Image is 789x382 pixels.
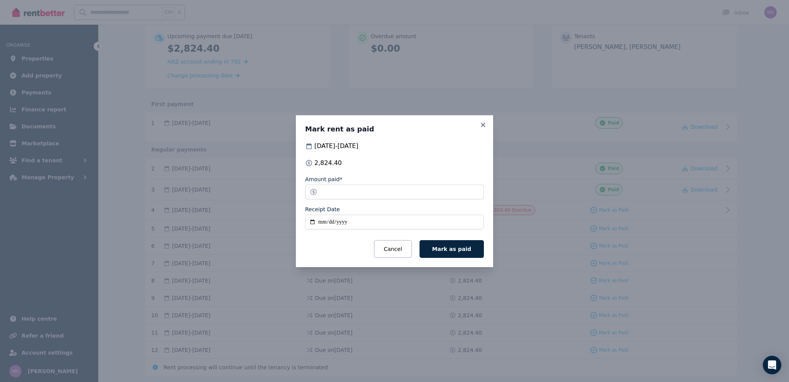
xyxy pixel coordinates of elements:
[763,356,781,374] div: Open Intercom Messenger
[314,141,358,151] span: [DATE] - [DATE]
[305,125,484,134] h3: Mark rent as paid
[432,246,471,252] span: Mark as paid
[314,158,342,168] span: 2,824.40
[420,240,484,258] button: Mark as paid
[305,175,342,183] label: Amount paid*
[374,240,411,258] button: Cancel
[305,205,340,213] label: Receipt Date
